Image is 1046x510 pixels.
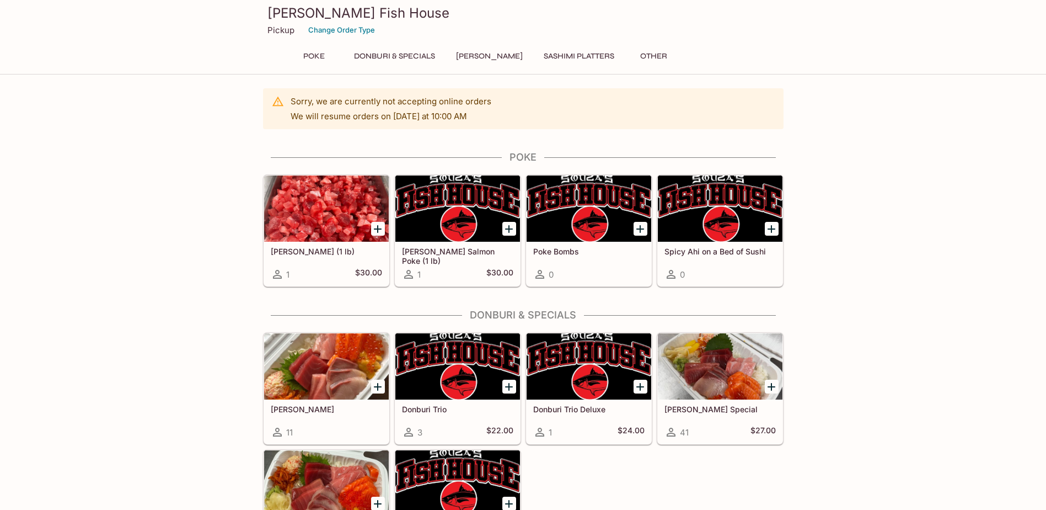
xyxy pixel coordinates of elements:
[658,333,782,400] div: Souza Special
[629,49,679,64] button: Other
[538,49,620,64] button: Sashimi Platters
[526,175,652,286] a: Poke Bombs0
[264,333,389,444] a: [PERSON_NAME]11
[527,176,651,242] div: Poke Bombs
[264,176,389,242] div: Ahi Poke (1 lb)
[263,309,784,321] h4: Donburi & Specials
[291,96,491,107] p: Sorry, we are currently not accepting online orders
[286,427,293,438] span: 11
[486,268,513,281] h5: $30.00
[450,49,529,64] button: [PERSON_NAME]
[348,49,441,64] button: Donburi & Specials
[502,222,516,236] button: Add Ora King Salmon Poke (1 lb)
[533,247,645,256] h5: Poke Bombs
[395,176,520,242] div: Ora King Salmon Poke (1 lb)
[549,269,554,280] span: 0
[527,333,651,400] div: Donburi Trio Deluxe
[355,268,382,281] h5: $30.00
[657,175,783,286] a: Spicy Ahi on a Bed of Sushi0
[634,380,647,394] button: Add Donburi Trio Deluxe
[765,222,779,236] button: Add Spicy Ahi on a Bed of Sushi
[417,269,421,280] span: 1
[289,49,339,64] button: Poke
[303,22,380,39] button: Change Order Type
[549,427,552,438] span: 1
[765,380,779,394] button: Add Souza Special
[291,111,491,121] p: We will resume orders on [DATE] at 10:00 AM
[271,405,382,414] h5: [PERSON_NAME]
[664,405,776,414] h5: [PERSON_NAME] Special
[618,426,645,439] h5: $24.00
[267,25,294,35] p: Pickup
[263,151,784,163] h4: Poke
[750,426,776,439] h5: $27.00
[402,405,513,414] h5: Donburi Trio
[264,175,389,286] a: [PERSON_NAME] (1 lb)1$30.00
[286,269,289,280] span: 1
[371,380,385,394] button: Add Sashimi Donburis
[264,333,389,400] div: Sashimi Donburis
[502,380,516,394] button: Add Donburi Trio
[395,175,521,286] a: [PERSON_NAME] Salmon Poke (1 lb)1$30.00
[371,222,385,236] button: Add Ahi Poke (1 lb)
[664,247,776,256] h5: Spicy Ahi on a Bed of Sushi
[395,333,520,400] div: Donburi Trio
[657,333,783,444] a: [PERSON_NAME] Special41$27.00
[417,427,422,438] span: 3
[526,333,652,444] a: Donburi Trio Deluxe1$24.00
[680,427,689,438] span: 41
[402,247,513,265] h5: [PERSON_NAME] Salmon Poke (1 lb)
[533,405,645,414] h5: Donburi Trio Deluxe
[486,426,513,439] h5: $22.00
[267,4,779,22] h3: [PERSON_NAME] Fish House
[395,333,521,444] a: Donburi Trio3$22.00
[634,222,647,236] button: Add Poke Bombs
[680,269,685,280] span: 0
[658,176,782,242] div: Spicy Ahi on a Bed of Sushi
[271,247,382,256] h5: [PERSON_NAME] (1 lb)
